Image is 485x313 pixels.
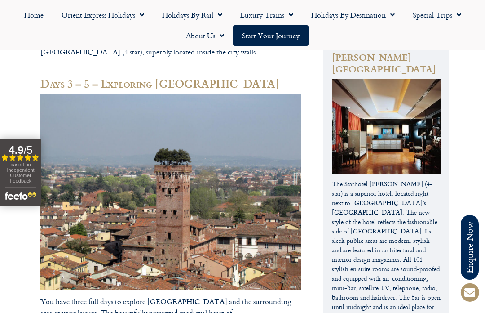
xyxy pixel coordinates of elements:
[4,4,481,46] nav: Menu
[404,4,470,25] a: Special Trips
[153,4,231,25] a: Holidays by Rail
[302,4,404,25] a: Holidays by Destination
[231,4,302,25] a: Luxury Trains
[53,4,153,25] a: Orient Express Holidays
[177,25,233,46] a: About Us
[233,25,309,46] a: Start your Journey
[15,4,53,25] a: Home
